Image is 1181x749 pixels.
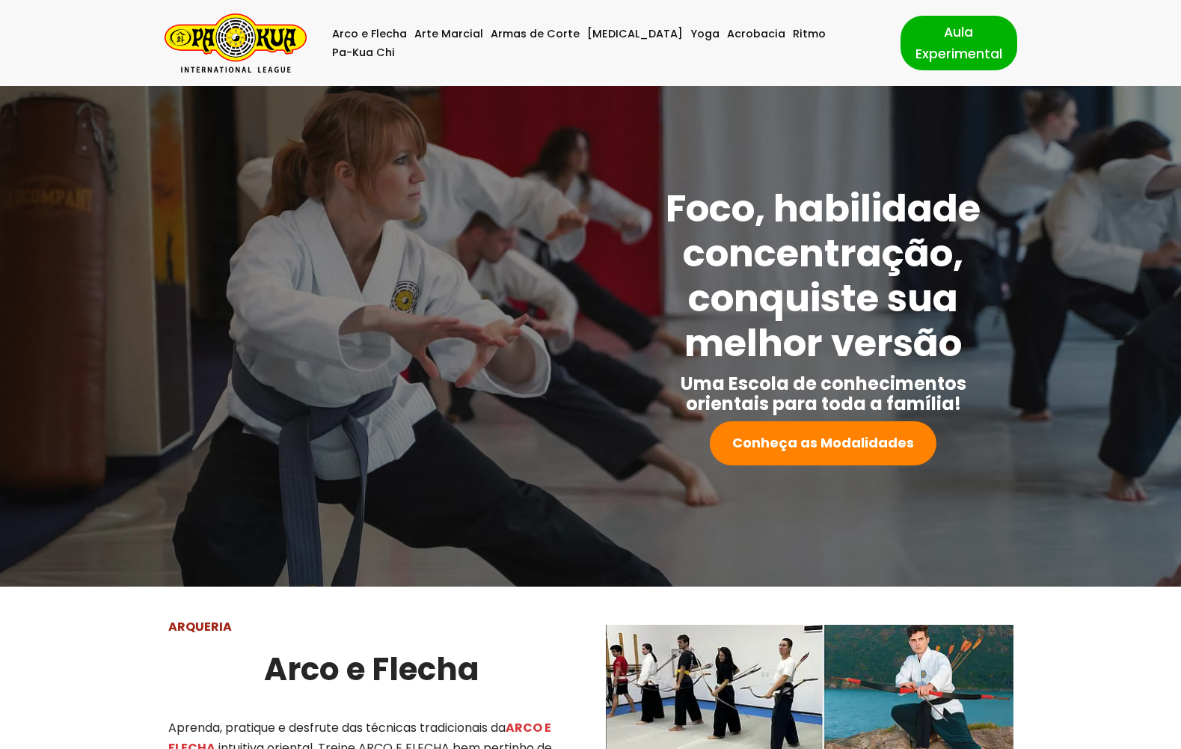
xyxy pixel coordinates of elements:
[901,16,1017,70] a: Aula Experimental
[727,25,785,43] a: Acrobacia
[710,421,936,465] a: Conheça as Modalidades
[414,25,483,43] a: Arte Marcial
[329,25,878,62] div: Menu primário
[168,618,232,635] strong: ARQUERIA
[264,647,479,691] strong: Arco e Flecha
[666,182,981,370] strong: Foco, habilidade concentração, conquiste sua melhor versão
[332,25,407,43] a: Arco e Flecha
[732,433,914,452] strong: Conheça as Modalidades
[690,25,720,43] a: Yoga
[587,25,683,43] a: [MEDICAL_DATA]
[165,13,307,73] a: Pa-Kua Brasil Uma Escola de conhecimentos orientais para toda a família. Foco, habilidade concent...
[332,43,395,62] a: Pa-Kua Chi
[681,371,966,416] strong: Uma Escola de conhecimentos orientais para toda a família!
[491,25,580,43] a: Armas de Corte
[793,25,826,43] a: Ritmo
